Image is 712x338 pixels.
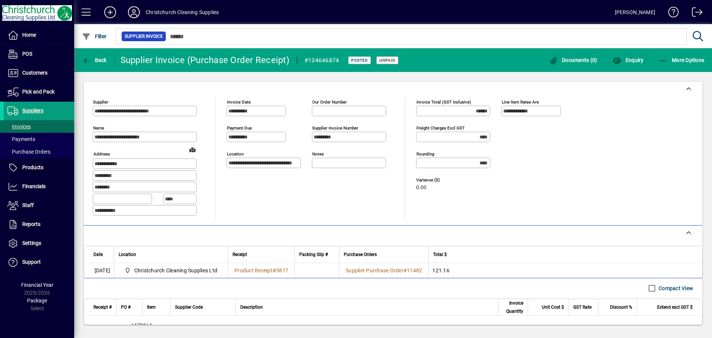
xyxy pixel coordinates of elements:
[276,268,288,273] span: 3877
[573,303,591,311] span: GST Rate
[312,125,358,131] mat-label: Supplier invoice number
[187,144,198,155] a: View on map
[4,83,74,101] a: Pick and Pack
[403,268,407,273] span: #
[82,57,107,63] span: Back
[125,33,163,40] span: Supplier Invoice
[22,183,46,189] span: Financials
[416,185,426,191] span: 0.00
[657,53,706,67] button: More Options
[93,99,108,105] mat-label: Supplier
[416,178,461,183] span: Variance ($)
[146,6,219,18] div: Christchurch Cleaning Supplies
[22,32,36,38] span: Home
[227,125,252,131] mat-label: Payment due
[4,145,74,158] a: Purchase Orders
[428,263,702,278] td: 121.16
[343,266,425,275] a: Supplier Purchase Order#11482
[4,45,74,63] a: POS
[547,53,599,67] button: Documents (0)
[22,259,41,265] span: Support
[22,202,34,208] span: Staff
[611,53,645,67] button: Enquiry
[147,303,156,311] span: Item
[503,299,523,315] span: Invoice Quantity
[273,268,276,273] span: #
[416,99,471,105] mat-label: Invoice Total (GST inclusive)
[95,267,111,274] span: [DATE]
[232,266,291,275] a: Product Receipt#3877
[4,64,74,82] a: Customers
[93,250,103,259] span: Date
[82,33,107,39] span: Filter
[379,58,395,63] span: Unpaid
[433,250,447,259] span: Total $
[227,99,251,105] mat-label: Invoice date
[233,250,247,259] span: Receipt
[657,303,693,311] span: Extend excl GST $
[312,151,324,157] mat-label: Notes
[27,298,47,303] span: Package
[93,125,104,131] mat-label: Name
[93,250,109,259] div: Date
[175,303,203,311] span: Supplier Code
[4,196,74,215] a: Staff
[98,6,122,19] button: Add
[134,267,218,274] span: Christchurch Cleaning Supplies Ltd
[122,266,220,275] span: Christchurch Cleaning Supplies Ltd
[4,215,74,234] a: Reports
[4,133,74,145] a: Payments
[407,268,422,273] span: 11482
[416,125,465,131] mat-label: Freight charges excl GST
[502,99,539,105] mat-label: Line item rates are
[433,250,693,259] div: Total $
[227,151,244,157] mat-label: Location
[22,89,55,95] span: Pick and Pack
[4,177,74,196] a: Financials
[93,303,112,311] span: Receipt #
[22,51,32,57] span: POS
[4,120,74,133] a: Invoices
[80,30,109,43] button: Filter
[4,26,74,45] a: Home
[7,136,35,142] span: Payments
[659,57,705,63] span: More Options
[4,253,74,272] a: Support
[299,250,328,259] span: Packing Slip #
[234,268,273,273] span: Product Receipt
[346,268,403,273] span: Supplier Purchase Order
[119,250,136,259] span: Location
[686,1,703,26] a: Logout
[312,99,347,105] mat-label: Our order number
[613,57,643,63] span: Enquiry
[304,55,339,66] div: #134646874
[22,164,43,170] span: Products
[240,303,263,311] span: Description
[657,285,693,292] label: Compact View
[122,6,146,19] button: Profile
[344,250,377,259] span: Purchase Orders
[7,124,31,129] span: Invoices
[22,108,43,114] span: Suppliers
[80,53,109,67] button: Back
[615,6,655,18] div: [PERSON_NAME]
[351,58,368,63] span: Posted
[121,54,289,66] div: Supplier Invoice (Purchase Order Receipt)
[549,57,597,63] span: Documents (0)
[22,221,40,227] span: Reports
[84,316,702,335] div: #470061
[542,303,564,311] span: Unit Cost $
[4,158,74,177] a: Products
[663,1,679,26] a: Knowledge Base
[7,149,50,155] span: Purchase Orders
[4,234,74,253] a: Settings
[610,303,632,311] span: Discount %
[299,250,334,259] div: Packing Slip #
[416,151,434,157] mat-label: Rounding
[233,250,290,259] div: Receipt
[21,282,53,288] span: Financial Year
[22,240,41,246] span: Settings
[22,70,47,76] span: Customers
[74,53,115,67] app-page-header-button: Back
[121,303,131,311] span: PO #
